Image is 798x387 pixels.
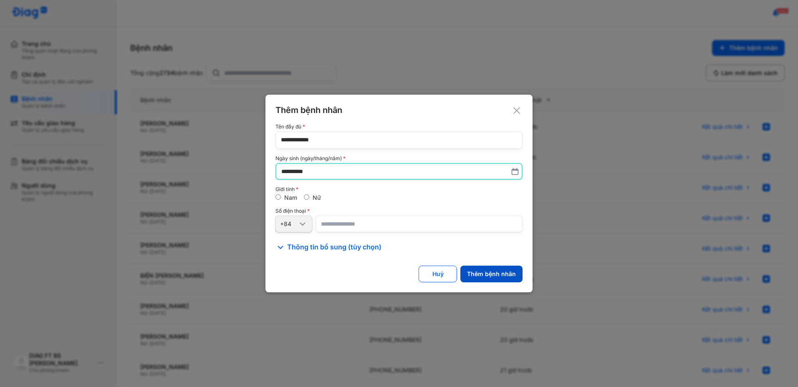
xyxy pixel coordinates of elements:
[275,186,523,192] div: Giới tính
[280,220,298,228] div: +84
[287,242,381,252] span: Thông tin bổ sung (tùy chọn)
[275,208,523,214] div: Số điện thoại
[419,266,457,282] button: Huỷ
[284,194,297,201] label: Nam
[460,266,523,282] button: Thêm bệnh nhân
[275,156,523,161] div: Ngày sinh (ngày/tháng/năm)
[467,270,516,278] div: Thêm bệnh nhân
[313,194,321,201] label: Nữ
[275,124,523,130] div: Tên đầy đủ
[275,105,523,116] div: Thêm bệnh nhân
